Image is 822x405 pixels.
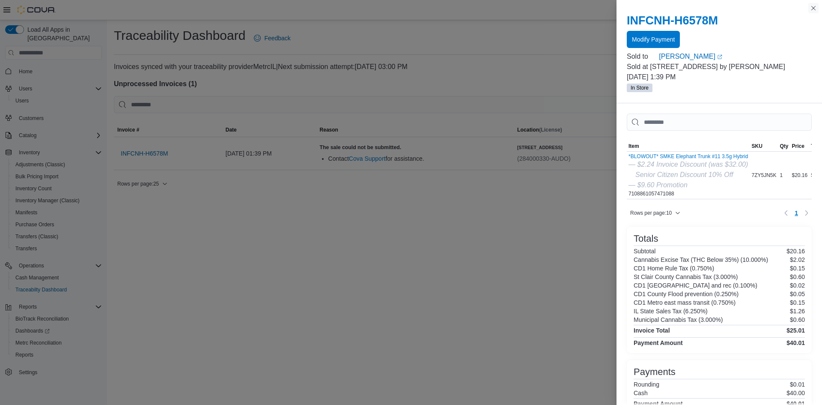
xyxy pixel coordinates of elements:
h4: $25.01 [786,327,805,334]
button: Price [790,141,810,151]
span: Rows per page : 10 [630,210,672,216]
p: $40.00 [786,390,805,396]
button: Previous page [781,208,791,218]
p: $0.15 [790,265,805,272]
h4: Payment Amount [634,339,683,346]
p: [DATE] 1:39 PM [627,72,812,82]
button: Page 1 of 1 [791,206,801,220]
button: Qty [778,141,790,151]
button: Close this dialog [808,3,819,13]
h6: CD1 County Flood prevention (0.250%) [634,291,739,297]
span: 1 [795,209,798,217]
span: Item [628,143,639,150]
h6: Rounding [634,381,659,388]
h6: IL State Sales Tax (6.250%) [634,308,708,315]
p: $0.60 [790,273,805,280]
span: Modify Payment [632,35,675,44]
div: 7108861057471088 [628,153,748,197]
i: Senior Citizen Discount 10% Off [635,171,733,178]
p: $1.26 [790,308,805,315]
h6: Cash [634,390,648,396]
p: $20.16 [786,248,805,255]
p: $0.01 [790,381,805,388]
h2: INFCNH-H6578M [627,14,812,27]
ul: Pagination for table: MemoryTable from EuiInMemoryTable [791,206,801,220]
button: Next page [801,208,812,218]
h6: CD1 [GEOGRAPHIC_DATA] and rec (0.100%) [634,282,757,289]
p: Sold at [STREET_ADDRESS] by [PERSON_NAME] [627,62,812,72]
span: 7ZY5JN5K [751,172,776,179]
p: $0.02 [790,282,805,289]
span: Qty [780,143,789,150]
nav: Pagination for table: MemoryTable from EuiInMemoryTable [781,206,812,220]
div: $20.16 [790,170,810,180]
h6: St Clair County Cannabis Tax (3.000%) [634,273,738,280]
button: SKU [750,141,778,151]
p: $0.60 [790,316,805,323]
button: Item [627,141,750,151]
h6: Municipal Cannabis Tax (3.000%) [634,316,723,323]
h6: CD1 Metro east mass transit (0.750%) [634,299,736,306]
span: Price [792,143,804,150]
h6: Subtotal [634,248,655,255]
span: In Store [627,84,652,92]
h4: $40.01 [786,339,805,346]
span: SKU [751,143,762,150]
h6: Cannabis Excise Tax (THC Below 35%) (10.000%) [634,256,768,263]
div: — $2.24 Invoice Discount (was $32.00) [628,159,748,170]
svg: External link [717,54,722,60]
h6: CD1 Home Rule Tax (0.750%) [634,265,714,272]
p: $0.05 [790,291,805,297]
div: — $9.60 Promotion [628,180,748,190]
p: $0.15 [790,299,805,306]
div: Sold to [627,51,657,62]
input: This is a search bar. As you type, the results lower in the page will automatically filter. [627,114,812,131]
h3: Totals [634,234,658,244]
a: [PERSON_NAME]External link [659,51,812,62]
div: 1 [778,170,790,180]
button: Rows per page:10 [627,208,684,218]
button: *BLOWOUT* SMKE Elephant Trunk #11 3.5g Hybrid [628,153,748,159]
button: Modify Payment [627,31,680,48]
span: In Store [631,84,649,92]
h3: Payments [634,367,676,377]
p: $2.02 [790,256,805,263]
h4: Invoice Total [634,327,670,334]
